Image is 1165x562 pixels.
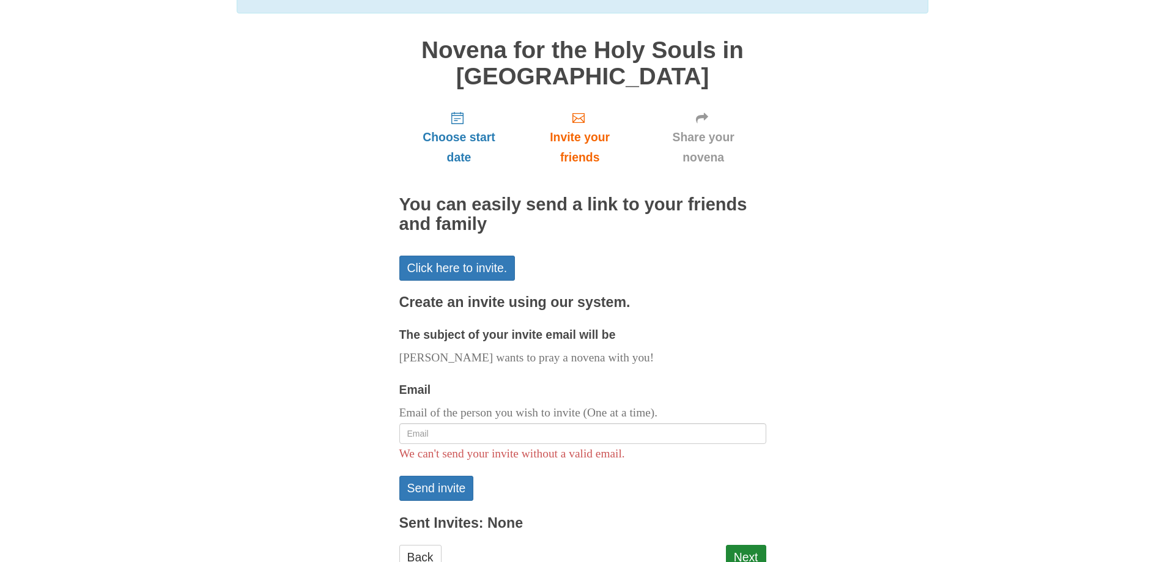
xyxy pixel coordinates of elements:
[399,423,766,444] input: Email
[399,348,766,368] p: [PERSON_NAME] wants to pray a novena with you!
[399,256,516,281] a: Click here to invite.
[519,102,640,174] a: Invite your friends
[399,295,766,311] h3: Create an invite using our system.
[641,102,766,174] a: Share your novena
[399,195,766,234] h2: You can easily send a link to your friends and family
[399,476,474,501] button: Send invite
[399,102,519,174] a: Choose start date
[412,127,507,168] span: Choose start date
[653,127,754,168] span: Share your novena
[399,380,431,400] label: Email
[531,127,628,168] span: Invite your friends
[399,403,766,423] p: Email of the person you wish to invite (One at a time).
[399,37,766,89] h1: Novena for the Holy Souls in [GEOGRAPHIC_DATA]
[399,447,625,460] span: We can't send your invite without a valid email.
[399,516,766,531] h3: Sent Invites: None
[399,325,616,345] label: The subject of your invite email will be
